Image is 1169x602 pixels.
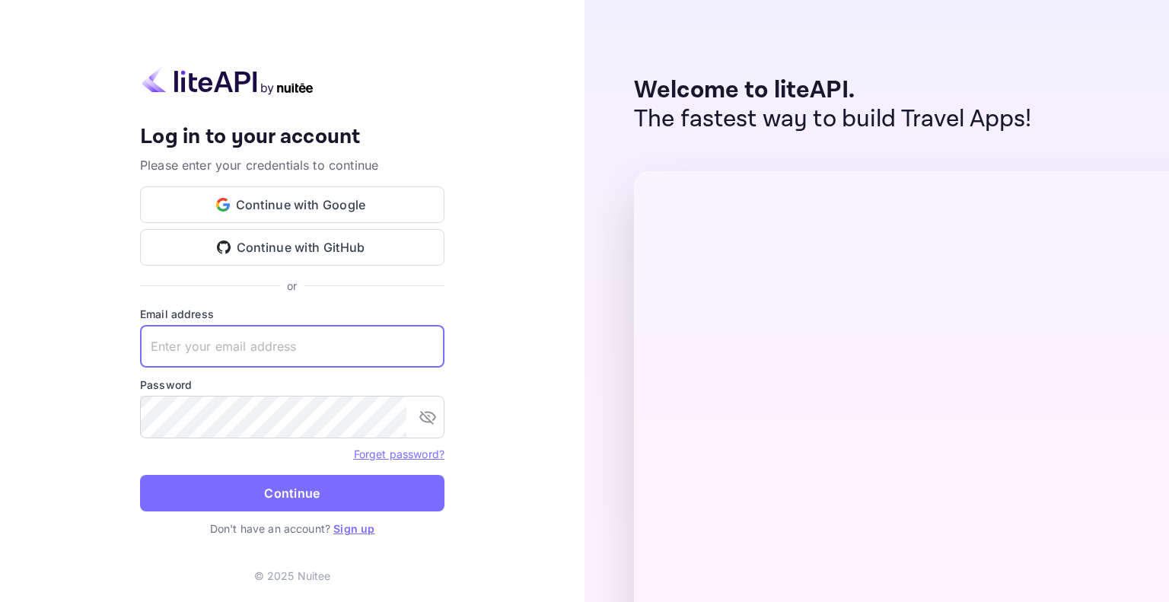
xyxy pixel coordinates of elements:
button: toggle password visibility [412,402,443,432]
a: Sign up [333,522,374,535]
p: © 2025 Nuitee [254,568,331,584]
p: Please enter your credentials to continue [140,156,444,174]
label: Password [140,377,444,393]
button: Continue [140,475,444,511]
input: Enter your email address [140,325,444,368]
h4: Log in to your account [140,124,444,151]
p: The fastest way to build Travel Apps! [634,105,1032,134]
a: Forget password? [354,446,444,461]
p: Don't have an account? [140,521,444,537]
a: Forget password? [354,448,444,460]
img: liteapi [140,65,315,95]
label: Email address [140,306,444,322]
button: Continue with Google [140,186,444,223]
p: or [287,278,297,294]
button: Continue with GitHub [140,229,444,266]
p: Welcome to liteAPI. [634,76,1032,105]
